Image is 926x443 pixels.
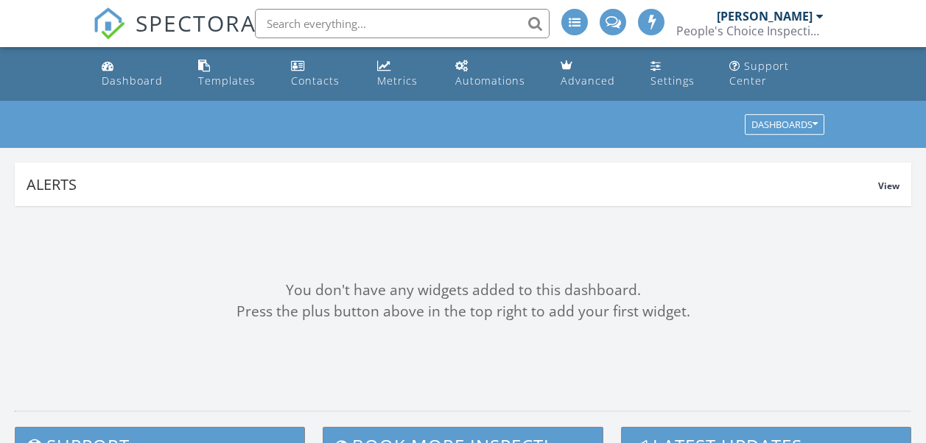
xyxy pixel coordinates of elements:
[717,9,813,24] div: [PERSON_NAME]
[723,53,830,95] a: Support Center
[291,74,340,88] div: Contacts
[561,74,615,88] div: Advanced
[255,9,550,38] input: Search everything...
[455,74,525,88] div: Automations
[136,7,256,38] span: SPECTORA
[93,20,256,51] a: SPECTORA
[751,120,818,130] div: Dashboards
[878,180,899,192] span: View
[93,7,125,40] img: The Best Home Inspection Software - Spectora
[371,53,438,95] a: Metrics
[102,74,163,88] div: Dashboard
[285,53,359,95] a: Contacts
[27,174,878,194] div: Alerts
[192,53,273,95] a: Templates
[745,115,824,135] button: Dashboards
[676,24,824,38] div: People's Choice Inspections LLC.
[645,53,712,95] a: Settings
[15,280,911,301] div: You don't have any widgets added to this dashboard.
[650,74,695,88] div: Settings
[96,53,180,95] a: Dashboard
[555,53,632,95] a: Advanced
[729,59,789,88] div: Support Center
[449,53,543,95] a: Automations (Advanced)
[198,74,256,88] div: Templates
[377,74,418,88] div: Metrics
[15,301,911,322] div: Press the plus button above in the top right to add your first widget.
